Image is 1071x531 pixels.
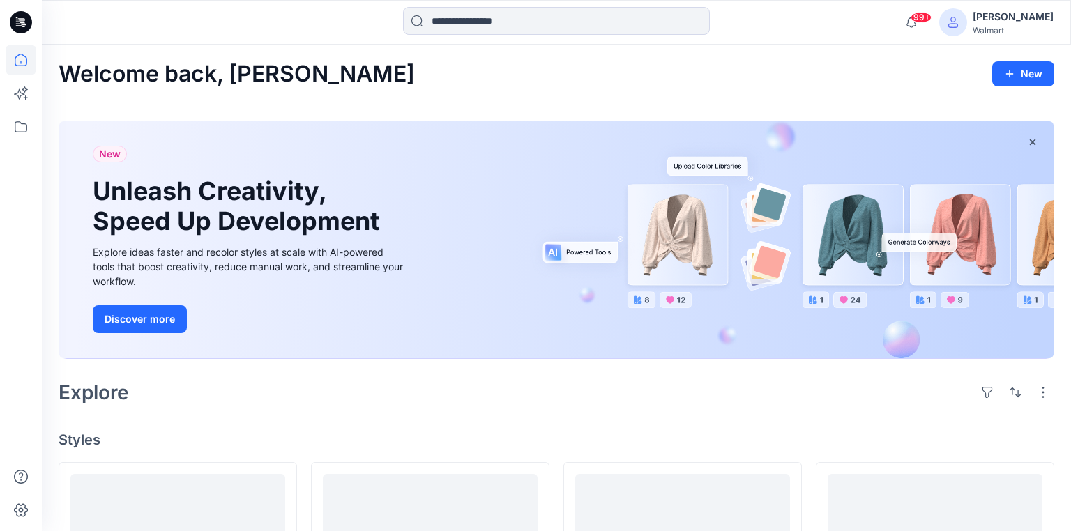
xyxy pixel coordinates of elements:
[992,61,1054,86] button: New
[973,25,1054,36] div: Walmart
[59,381,129,403] h2: Explore
[59,61,415,87] h2: Welcome back, [PERSON_NAME]
[973,8,1054,25] div: [PERSON_NAME]
[93,305,187,333] button: Discover more
[93,305,407,333] a: Discover more
[93,176,386,236] h1: Unleash Creativity, Speed Up Development
[99,146,121,162] span: New
[93,245,407,288] div: Explore ideas faster and recolor styles at scale with AI-powered tools that boost creativity, red...
[911,12,932,23] span: 99+
[948,17,959,28] svg: avatar
[59,431,1054,448] h4: Styles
